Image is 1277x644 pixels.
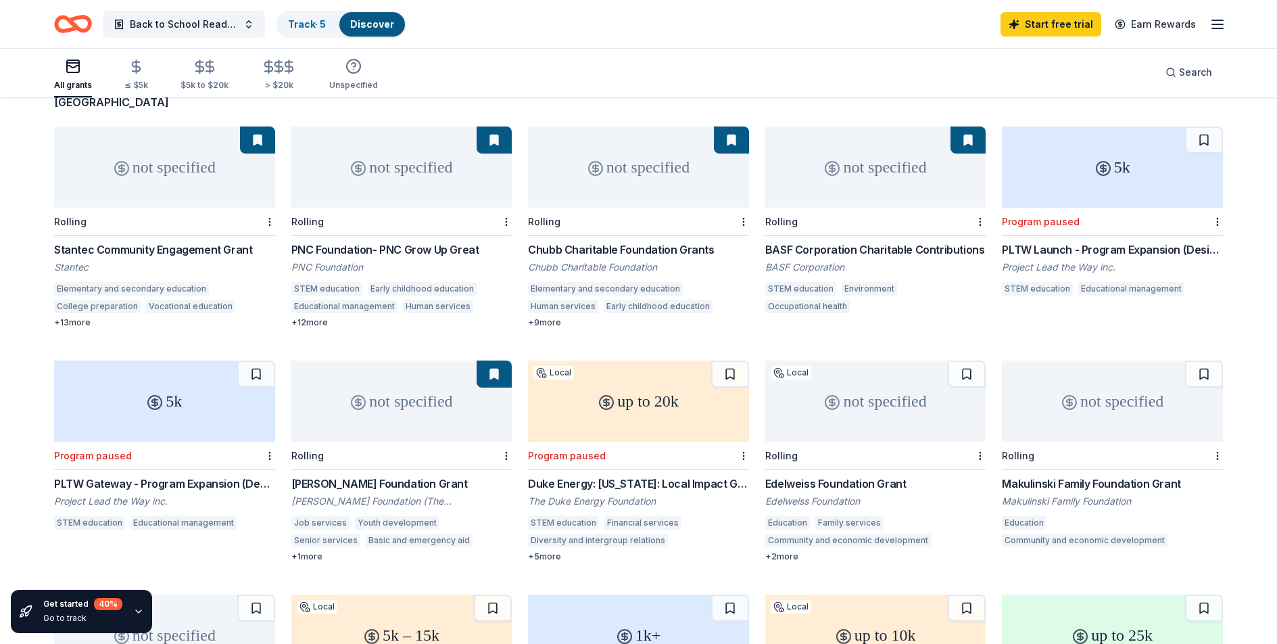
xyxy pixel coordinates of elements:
[291,317,512,328] div: + 12 more
[528,260,749,274] div: Chubb Charitable Foundation
[43,598,122,610] div: Get started
[604,516,681,530] div: Financial services
[350,18,394,30] a: Discover
[355,516,439,530] div: Youth development
[54,300,141,313] div: College preparation
[765,361,986,442] div: not specified
[528,534,668,547] div: Diversity and intergroup relations
[130,516,237,530] div: Educational management
[276,11,406,38] button: Track· 5Discover
[765,216,798,227] div: Rolling
[528,516,599,530] div: STEM education
[180,53,228,97] button: $5k to $20k
[291,260,512,274] div: PNC Foundation
[261,53,297,97] button: > $20k
[765,260,986,274] div: BASF Corporation
[765,127,986,317] a: not specifiedRollingBASF Corporation Charitable ContributionsBASF CorporationSTEM educationEnviro...
[815,516,884,530] div: Family services
[291,516,350,530] div: Job services
[1002,450,1034,461] div: Rolling
[124,53,148,97] button: ≤ $5k
[528,495,749,508] div: The Duke Energy Foundation
[54,361,275,534] a: 5kProgram pausedPLTW Gateway - Program Expansion (Design Conveyer Systems)Project Lead the Way in...
[54,53,92,97] button: All grants
[528,127,749,208] div: not specified
[1002,476,1223,492] div: Makulinski Family Foundation Grant
[291,450,324,461] div: Rolling
[329,80,378,91] div: Unspecified
[1002,216,1080,227] div: Program paused
[528,361,749,562] a: up to 20kLocalProgram pausedDuke Energy: [US_STATE]: Local Impact GrantsThe Duke Energy Foundatio...
[291,216,324,227] div: Rolling
[288,18,326,30] a: Track· 5
[765,516,810,530] div: Education
[528,450,606,461] div: Program paused
[1179,64,1212,80] span: Search
[673,534,741,547] div: Climate change
[604,300,713,313] div: Early childhood education
[291,476,512,492] div: [PERSON_NAME] Foundation Grant
[765,300,850,313] div: Occupational health
[103,11,265,38] button: Back to School Readiness Boot Camp
[54,260,275,274] div: Stantec
[54,241,275,258] div: Stantec Community Engagement Grant
[261,80,297,91] div: > $20k
[291,300,397,313] div: Educational management
[842,282,897,296] div: Environment
[528,361,749,442] div: up to 20k
[528,476,749,492] div: Duke Energy: [US_STATE]: Local Impact Grants
[54,495,275,508] div: Project Lead the Way inc.
[528,300,598,313] div: Human services
[528,551,749,562] div: + 5 more
[765,127,986,208] div: not specified
[94,598,122,610] div: 40 %
[146,300,235,313] div: Vocational education
[54,8,92,40] a: Home
[291,127,512,328] a: not specifiedRollingPNC Foundation- PNC Grow Up GreatPNC FoundationSTEM educationEarly childhood ...
[54,450,132,461] div: Program paused
[54,361,275,442] div: 5k
[291,241,512,258] div: PNC Foundation- PNC Grow Up Great
[54,127,275,208] div: not specified
[1002,127,1223,300] a: 5kProgram pausedPLTW Launch - Program Expansion (Design Conveyer Systems)Project Lead the Way inc...
[765,361,986,562] a: not specifiedLocalRollingEdelweiss Foundation GrantEdelweiss FoundationEducationFamily servicesCo...
[291,127,512,208] div: not specified
[291,361,512,562] a: not specifiedRolling[PERSON_NAME] Foundation Grant[PERSON_NAME] Foundation (The [PERSON_NAME] Fou...
[180,80,228,91] div: $5k to $20k
[1002,534,1167,547] div: Community and economic development
[54,282,209,296] div: Elementary and secondary education
[291,534,360,547] div: Senior services
[765,534,931,547] div: Community and economic development
[1078,282,1184,296] div: Educational management
[528,317,749,328] div: + 9 more
[329,53,378,97] button: Unspecified
[403,300,473,313] div: Human services
[1107,12,1204,37] a: Earn Rewards
[291,361,512,442] div: not specified
[1002,127,1223,208] div: 5k
[368,282,477,296] div: Early childhood education
[771,366,811,379] div: Local
[528,127,749,328] a: not specifiedRollingChubb Charitable Foundation GrantsChubb Charitable FoundationElementary and s...
[765,495,986,508] div: Edelweiss Foundation
[1002,260,1223,274] div: Project Lead the Way inc.
[130,16,238,32] span: Back to School Readiness Boot Camp
[1002,241,1223,258] div: PLTW Launch - Program Expansion (Design Conveyer Systems)
[765,282,836,296] div: STEM education
[54,80,92,91] div: All grants
[765,476,986,492] div: Edelweiss Foundation Grant
[54,317,275,328] div: + 13 more
[1002,495,1223,508] div: Makulinski Family Foundation
[936,534,974,547] div: Religion
[1002,361,1223,551] a: not specifiedRollingMakulinski Family Foundation GrantMakulinski Family FoundationEducationCommun...
[1002,282,1073,296] div: STEM education
[528,216,560,227] div: Rolling
[533,366,574,379] div: Local
[1155,59,1223,86] button: Search
[54,216,87,227] div: Rolling
[528,241,749,258] div: Chubb Charitable Foundation Grants
[1002,361,1223,442] div: not specified
[765,450,798,461] div: Rolling
[297,600,337,614] div: Local
[54,476,275,492] div: PLTW Gateway - Program Expansion (Design Conveyer Systems)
